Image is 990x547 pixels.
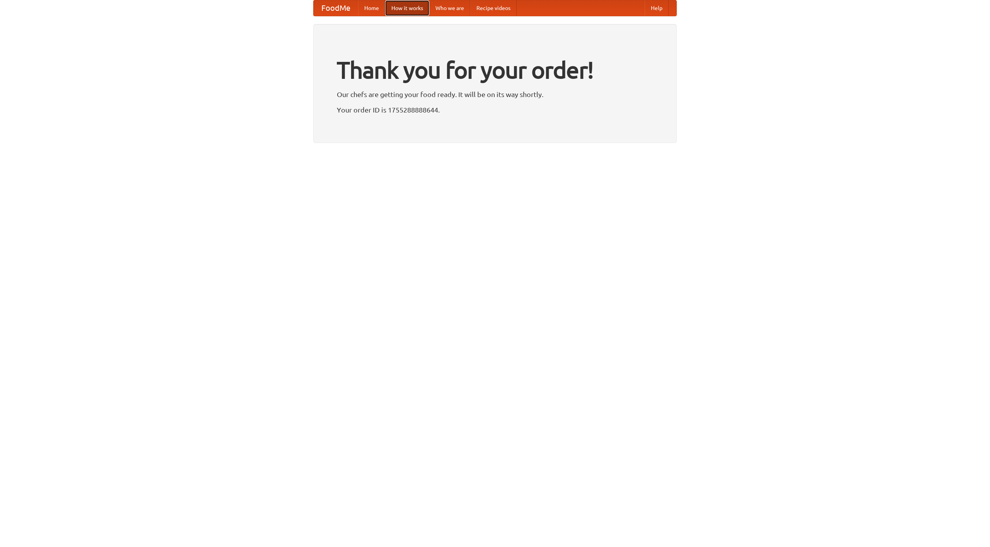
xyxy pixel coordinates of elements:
[429,0,470,16] a: Who we are
[314,0,358,16] a: FoodMe
[645,0,669,16] a: Help
[337,104,653,116] p: Your order ID is 1755288888644.
[337,89,653,100] p: Our chefs are getting your food ready. It will be on its way shortly.
[470,0,517,16] a: Recipe videos
[337,51,653,89] h1: Thank you for your order!
[358,0,385,16] a: Home
[385,0,429,16] a: How it works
